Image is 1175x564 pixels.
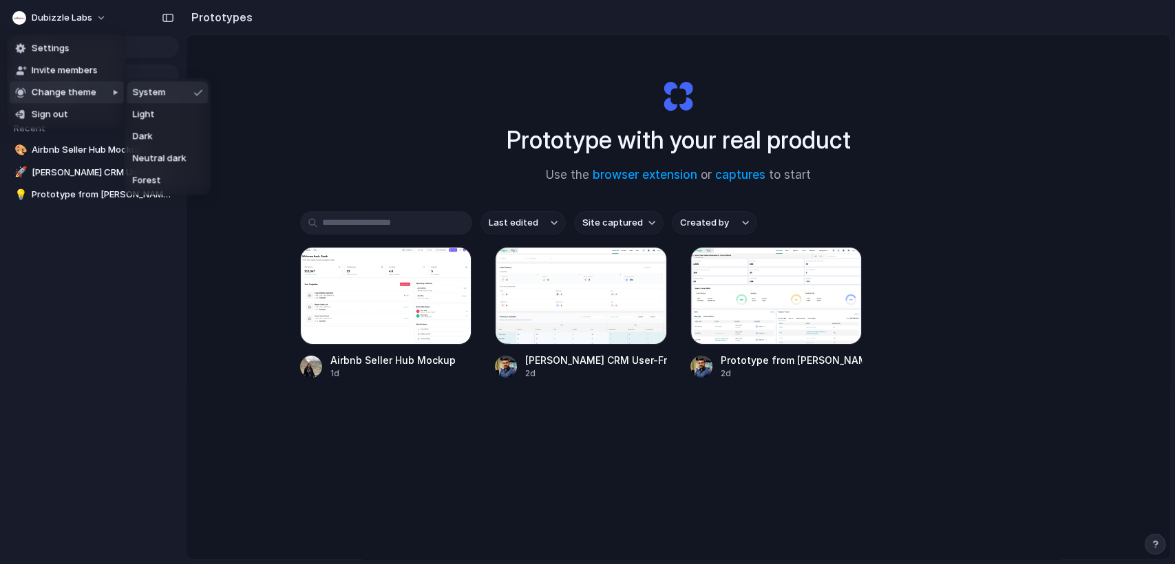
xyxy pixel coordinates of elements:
span: Light [132,108,154,122]
span: Neutral dark [132,152,186,166]
span: Settings [32,42,70,55]
span: Change theme [32,86,96,100]
span: Dark [132,130,152,144]
span: Sign out [32,108,68,122]
span: Invite members [32,64,98,78]
span: Forest [132,174,160,188]
span: System [132,86,165,100]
